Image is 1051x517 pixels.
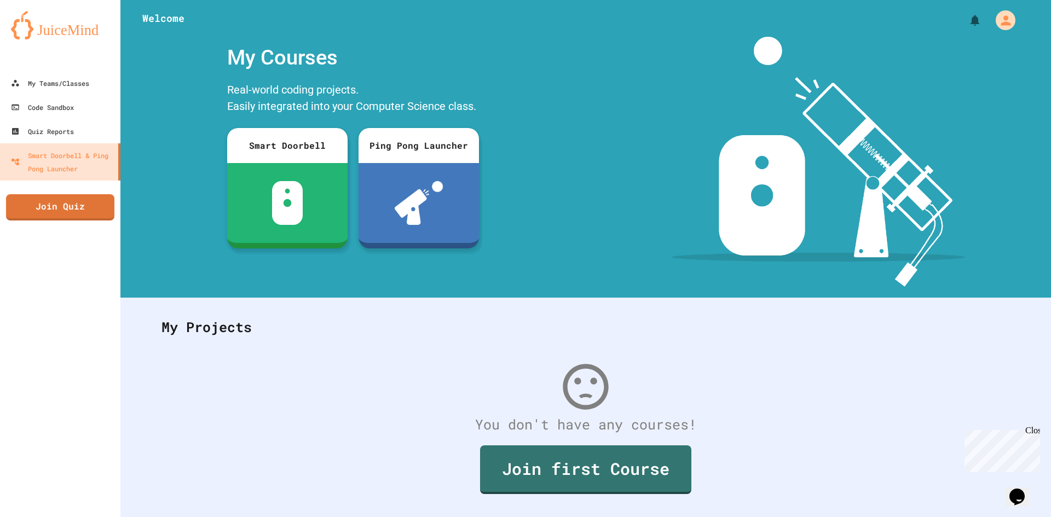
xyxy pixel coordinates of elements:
div: Quiz Reports [11,125,74,138]
div: My Courses [222,37,484,79]
div: My Notifications [948,11,984,30]
div: My Account [984,8,1018,33]
div: Smart Doorbell & Ping Pong Launcher [11,149,114,175]
div: You don't have any courses! [151,414,1021,435]
div: Chat with us now!Close [4,4,76,69]
div: Smart Doorbell [227,128,348,163]
div: Code Sandbox [11,101,74,114]
img: logo-orange.svg [11,11,109,39]
a: Join Quiz [6,194,114,220]
div: My Projects [151,306,1021,348]
a: Join first Course [480,445,691,494]
iframe: chat widget [960,426,1040,472]
div: Real-world coding projects. Easily integrated into your Computer Science class. [222,79,484,120]
img: ppl-with-ball.png [395,181,443,225]
img: banner-image-my-projects.png [672,37,965,287]
img: sdb-white.svg [272,181,303,225]
iframe: chat widget [1005,473,1040,506]
div: My Teams/Classes [11,77,89,90]
div: Ping Pong Launcher [359,128,479,163]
